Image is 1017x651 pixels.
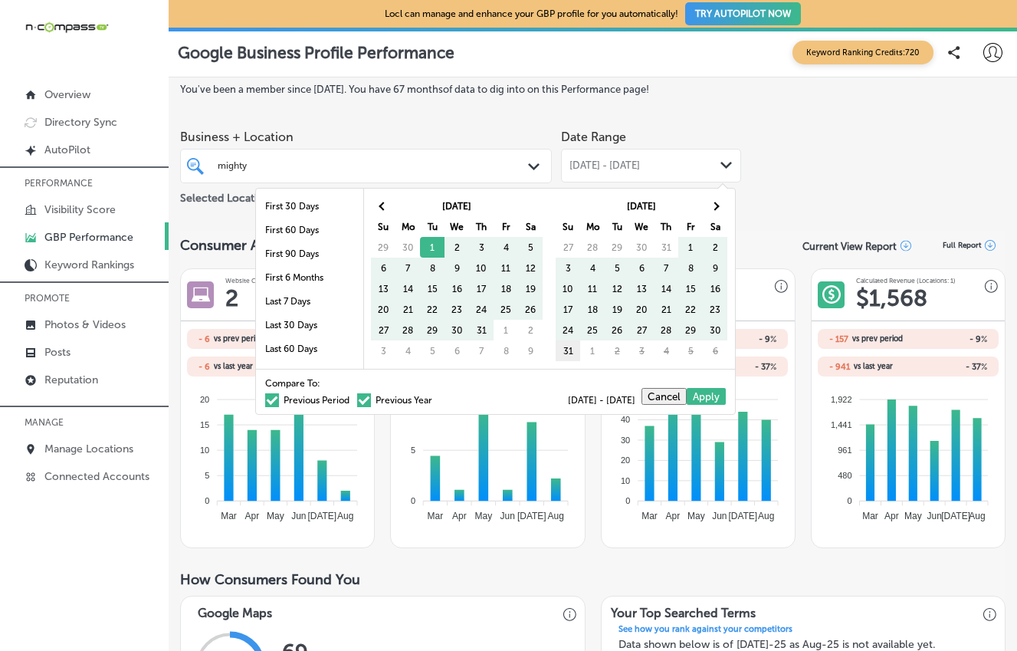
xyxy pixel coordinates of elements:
tspan: Apr [884,511,899,521]
td: 4 [654,340,678,361]
td: 30 [445,320,469,340]
p: Posts [44,346,71,359]
span: % [770,334,776,344]
tspan: Jun [712,511,727,521]
th: Th [469,216,494,237]
td: 8 [420,258,445,278]
td: 28 [395,320,420,340]
th: [DATE] [580,196,703,216]
p: Reputation [44,373,98,386]
h3: Calculated Revenue (Locations: 1) [856,277,956,284]
h2: - 37 [908,362,987,372]
span: How Consumers Found You [180,571,360,588]
td: 1 [420,237,445,258]
td: 23 [445,299,469,320]
li: First 6 Months [256,266,363,290]
td: 24 [469,299,494,320]
td: 23 [703,299,727,320]
li: First 30 Days [256,195,363,219]
p: Connected Accounts [44,470,149,483]
td: 8 [678,258,703,278]
th: Fr [494,216,518,237]
td: 18 [494,278,518,299]
h2: - 9 [908,334,987,344]
td: 22 [420,299,445,320]
tspan: May [474,511,492,521]
td: 27 [371,320,395,340]
tspan: 1,441 [831,420,852,429]
span: vs last year [854,363,893,370]
td: 9 [703,258,727,278]
li: Last 7 Days [256,290,363,314]
span: % [770,362,776,372]
label: Previous Period [265,396,349,405]
td: 3 [371,340,395,361]
td: 2 [703,237,727,258]
td: 29 [605,237,629,258]
td: 2 [445,237,469,258]
th: Tu [420,216,445,237]
td: 6 [703,340,727,361]
h1: $ 1,568 [856,284,927,312]
td: 4 [580,258,605,278]
th: Tu [605,216,629,237]
tspan: Mar [427,511,443,521]
p: Keyword Rankings [44,258,134,271]
h3: Website Clicks [225,277,269,284]
td: 25 [580,320,605,340]
td: 19 [605,299,629,320]
td: 5 [605,258,629,278]
td: 11 [494,258,518,278]
tspan: Aug [337,511,353,521]
th: Th [654,216,678,237]
td: 21 [395,299,420,320]
td: 11 [580,278,605,299]
span: Business + Location [180,130,552,144]
td: 19 [518,278,543,299]
td: 31 [654,237,678,258]
tspan: 10 [621,476,630,485]
td: 26 [605,320,629,340]
p: Directory Sync [44,116,117,129]
td: 25 [494,299,518,320]
th: Sa [518,216,543,237]
td: 31 [556,340,580,361]
tspan: Jun [292,511,307,521]
td: 4 [494,237,518,258]
td: 22 [678,299,703,320]
td: 13 [371,278,395,299]
tspan: [DATE] [517,511,546,521]
p: Visibility Score [44,203,116,216]
td: 29 [371,237,395,258]
tspan: Mar [862,511,878,521]
p: Selected Locations ( 1 ) [180,186,286,205]
h3: Your Top Searched Terms [602,597,765,624]
h3: Data shown below is of [DATE]-25 as Aug-25 is not available yet. [609,638,998,651]
td: 9 [445,258,469,278]
button: Apply [687,388,726,405]
td: 3 [469,237,494,258]
tspan: 0 [848,496,852,505]
tspan: Mar [221,511,238,521]
td: 18 [580,299,605,320]
span: vs prev period [214,335,264,343]
h2: - 9 [698,334,777,344]
p: AutoPilot [44,143,90,156]
li: First 60 Days [256,219,363,242]
h2: - 157 [829,334,848,344]
span: % [981,362,987,372]
td: 14 [654,278,678,299]
p: See how you rank against your competitors [609,624,802,638]
th: [DATE] [395,196,518,216]
span: % [981,334,987,344]
td: 31 [469,320,494,340]
td: 6 [371,258,395,278]
p: Current View Report [802,240,897,252]
tspan: Apr [665,511,680,521]
td: 29 [678,320,703,340]
td: 6 [629,258,654,278]
td: 28 [580,237,605,258]
span: Consumer Actions Overview [180,237,362,254]
h2: - 6 [198,334,210,344]
th: Sa [703,216,727,237]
